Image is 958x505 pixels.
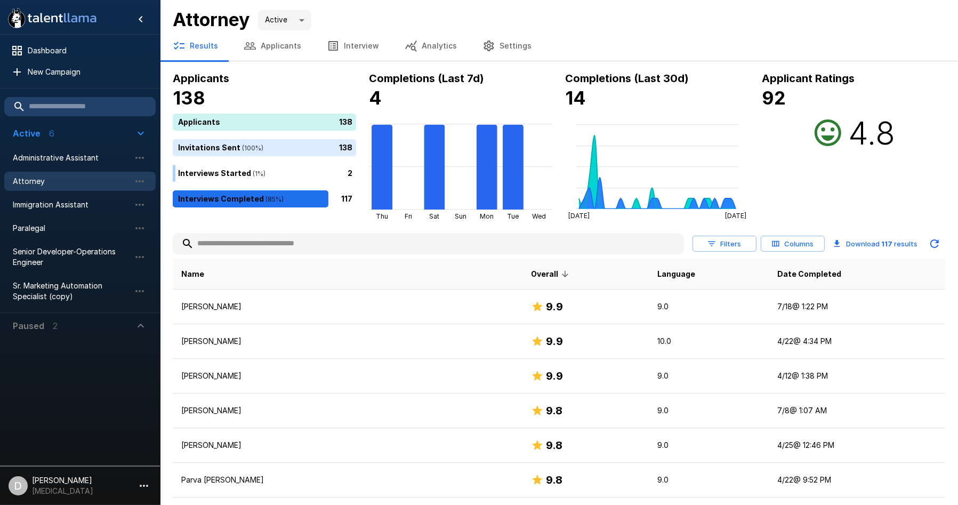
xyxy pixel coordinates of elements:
button: Filters [693,236,756,252]
td: 4/12 @ 1:38 PM [769,359,945,394]
tspan: [DATE] [725,212,746,220]
button: Columns [761,236,825,252]
button: Interview [314,31,392,61]
h6: 9.9 [546,298,563,315]
button: Settings [470,31,544,61]
b: Applicants [173,72,229,85]
span: Overall [531,268,572,280]
h6: 9.8 [546,402,562,419]
button: Updated Today - 11:04 AM [924,233,945,254]
b: 14 [566,87,586,109]
p: 9.0 [657,371,760,381]
p: Parva [PERSON_NAME] [181,475,514,485]
p: [PERSON_NAME] [181,371,514,381]
h6: 9.8 [546,471,562,488]
p: 138 [339,116,352,127]
td: 4/22 @ 4:34 PM [769,324,945,359]
button: Download 117 results [829,233,922,254]
span: Language [657,268,695,280]
p: 10.0 [657,336,760,347]
p: 9.0 [657,475,760,485]
td: 4/22 @ 9:52 PM [769,463,945,498]
b: Completions (Last 7d) [369,72,484,85]
b: Applicant Ratings [762,72,855,85]
button: Analytics [392,31,470,61]
tspan: Sun [455,212,466,220]
tspan: Tue [508,212,519,220]
tspan: Sat [430,212,440,220]
tspan: Fri [405,212,412,220]
td: 7/18 @ 1:22 PM [769,290,945,324]
b: 117 [881,239,892,248]
tspan: Wed [533,212,546,220]
p: 9.0 [657,405,760,416]
h6: 9.9 [546,367,563,384]
p: [PERSON_NAME] [181,440,514,451]
h6: 9.8 [546,437,562,454]
b: 138 [173,87,205,109]
p: 138 [339,142,352,153]
p: [PERSON_NAME] [181,301,514,312]
p: [PERSON_NAME] [181,405,514,416]
p: 117 [341,193,352,204]
tspan: Mon [480,212,494,220]
span: Date Completed [777,268,841,280]
p: 9.0 [657,440,760,451]
tspan: [DATE] [568,212,590,220]
p: 9.0 [657,301,760,312]
h2: 4.8 [848,114,895,152]
td: 7/8 @ 1:07 AM [769,394,945,428]
div: Active [258,10,311,30]
td: 4/25 @ 12:46 PM [769,428,945,463]
b: Attorney [173,9,249,30]
h6: 9.9 [546,333,563,350]
span: Name [181,268,204,280]
button: Applicants [231,31,314,61]
b: 92 [762,87,786,109]
tspan: Thu [376,212,388,220]
b: Completions (Last 30d) [566,72,689,85]
button: Results [160,31,231,61]
p: 2 [348,167,352,179]
p: [PERSON_NAME] [181,336,514,347]
b: 4 [369,87,382,109]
